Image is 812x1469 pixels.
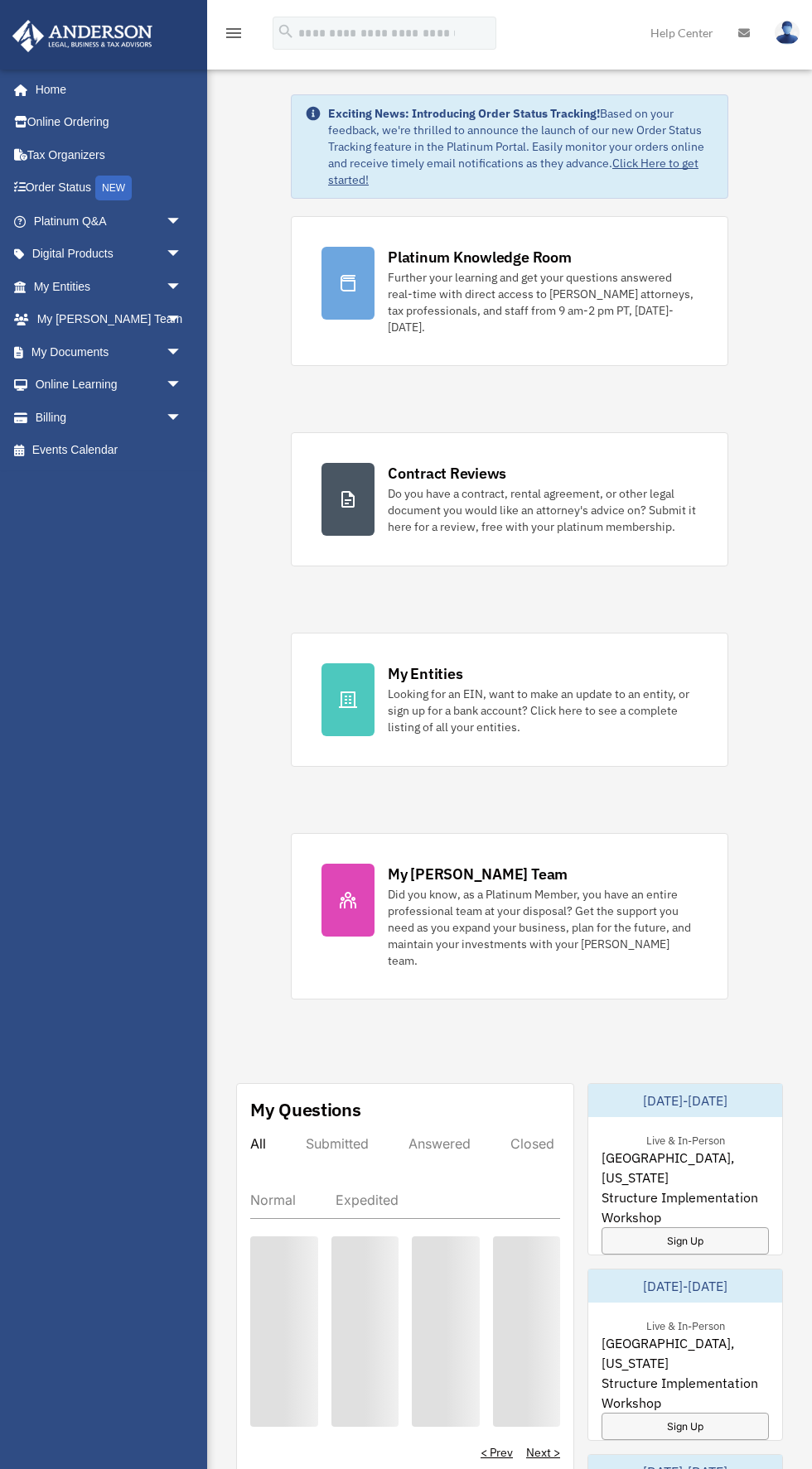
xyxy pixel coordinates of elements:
span: arrow_drop_down [166,205,199,238]
div: Further your learning and get your questions answered real-time with direct access to [PERSON_NAM... [388,269,698,335]
a: My Documentsarrow_drop_down [12,335,207,368]
span: Structure Implementation Workshop [602,1373,769,1413]
div: Submitted [306,1135,369,1152]
a: Platinum Knowledge Room Further your learning and get your questions answered real-time with dire... [291,216,728,366]
a: Contract Reviews Do you have a contract, rental agreement, or other legal document you would like... [291,432,728,566]
div: Contract Reviews [388,463,506,484]
span: Structure Implementation Workshop [602,1187,769,1227]
div: Did you know, as a Platinum Member, you have an entire professional team at your disposal? Get th... [388,886,698,969]
a: Next > [526,1444,560,1461]
div: Live & In-Person [633,1130,738,1148]
a: Click Here to get started! [328,156,698,187]
div: [DATE]-[DATE] [588,1084,782,1117]
div: Closed [510,1135,554,1152]
a: Online Ordering [12,106,207,139]
div: Answered [408,1135,471,1152]
span: arrow_drop_down [166,335,199,369]
i: menu [224,23,244,43]
span: arrow_drop_down [166,401,199,435]
a: My Entitiesarrow_drop_down [12,270,207,303]
div: Looking for an EIN, want to make an update to an entity, or sign up for a bank account? Click her... [388,686,698,735]
div: Platinum Knowledge Room [388,247,572,267]
i: search [277,22,295,41]
a: My Entities Looking for an EIN, want to make an update to an entity, or sign up for a bank accoun... [291,633,728,767]
span: [GEOGRAPHIC_DATA], [US_STATE] [602,1333,769,1373]
a: Events Calendar [12,434,207,467]
div: My [PERSON_NAME] Team [388,864,568,884]
a: Tax Organizers [12,138,207,171]
a: menu [224,29,244,43]
a: My [PERSON_NAME] Team Did you know, as a Platinum Member, you have an entire professional team at... [291,833,728,999]
div: Live & In-Person [633,1316,738,1333]
a: Home [12,73,199,106]
div: Do you have a contract, rental agreement, or other legal document you would like an attorney's ad... [388,485,698,535]
div: My Entities [388,663,462,684]
a: Billingarrow_drop_down [12,401,207,434]
a: Order StatusNEW [12,171,207,205]
div: My Questions [250,1097,361,1122]
a: Digital Productsarrow_drop_down [12,238,207,271]
div: Expedited [336,1192,399,1208]
span: arrow_drop_down [166,238,199,272]
span: [GEOGRAPHIC_DATA], [US_STATE] [602,1148,769,1187]
a: My [PERSON_NAME] Teamarrow_drop_down [12,303,207,336]
a: Sign Up [602,1227,769,1255]
a: < Prev [481,1444,513,1461]
strong: Exciting News: Introducing Order Status Tracking! [328,106,600,121]
a: Online Learningarrow_drop_down [12,368,207,402]
div: Based on your feedback, we're thrilled to announce the launch of our new Order Status Tracking fe... [328,105,714,188]
div: NEW [95,176,132,200]
a: Platinum Q&Aarrow_drop_down [12,205,207,238]
div: [DATE]-[DATE] [588,1269,782,1303]
div: All [250,1135,266,1152]
span: arrow_drop_down [166,303,199,337]
div: Normal [250,1192,296,1208]
span: arrow_drop_down [166,270,199,304]
img: User Pic [775,21,800,45]
span: arrow_drop_down [166,368,199,402]
a: Sign Up [602,1413,769,1440]
img: Anderson Advisors Platinum Portal [7,20,157,52]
